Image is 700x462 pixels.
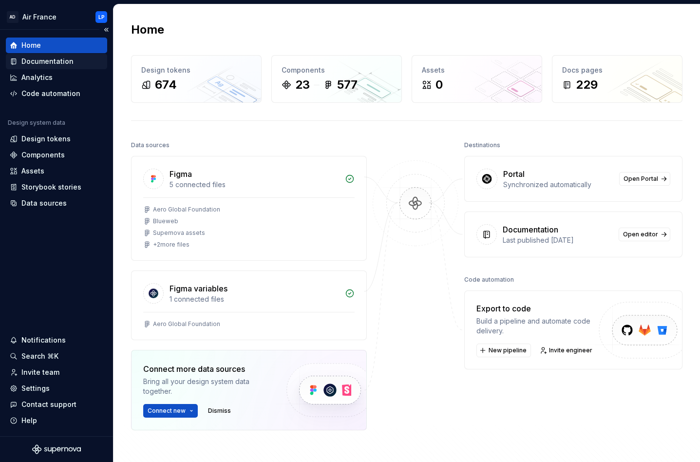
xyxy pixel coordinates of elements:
span: New pipeline [489,346,527,354]
div: Aero Global Foundation [153,320,220,328]
div: Data sources [21,198,67,208]
div: 5 connected files [170,180,339,190]
button: Contact support [6,397,107,412]
div: Notifications [21,335,66,345]
div: 674 [155,77,177,93]
div: Help [21,416,37,425]
a: Open editor [619,228,670,241]
div: Code automation [464,273,514,287]
div: LP [98,13,105,21]
a: Design tokens674 [131,55,262,103]
a: Analytics [6,70,107,85]
a: Settings [6,381,107,396]
a: Home [6,38,107,53]
div: Assets [422,65,532,75]
div: + 2 more files [153,241,189,249]
button: Help [6,413,107,428]
div: Aero Global Foundation [153,206,220,213]
div: Supernova assets [153,229,205,237]
div: Storybook stories [21,182,81,192]
h2: Home [131,22,164,38]
div: Design system data [8,119,65,127]
div: 577 [337,77,358,93]
div: Code automation [21,89,80,98]
div: Components [282,65,392,75]
button: Connect new [143,404,198,418]
div: Analytics [21,73,53,82]
span: Dismiss [208,407,231,415]
div: 1 connected files [170,294,339,304]
div: Invite team [21,367,59,377]
div: Contact support [21,400,76,409]
a: Documentation [6,54,107,69]
div: Air France [22,12,57,22]
div: Export to code [476,303,600,314]
a: Figma variables1 connected filesAero Global Foundation [131,270,367,340]
div: Documentation [503,224,558,235]
a: Docs pages229 [552,55,682,103]
a: Invite engineer [537,344,597,357]
a: Assets0 [412,55,542,103]
div: Bring all your design system data together. [143,377,270,396]
button: ADAir FranceLP [2,6,111,27]
div: 0 [435,77,443,93]
div: Blueweb [153,217,178,225]
span: Invite engineer [549,346,592,354]
a: Assets [6,163,107,179]
div: Components [21,150,65,160]
a: Data sources [6,195,107,211]
a: Storybook stories [6,179,107,195]
div: Figma variables [170,283,227,294]
div: Search ⌘K [21,351,58,361]
div: Docs pages [562,65,672,75]
button: Dismiss [204,404,235,418]
a: Components [6,147,107,163]
div: Connect more data sources [143,363,270,375]
a: Invite team [6,365,107,380]
div: Data sources [131,138,170,152]
button: Collapse sidebar [99,23,113,37]
div: 229 [576,77,598,93]
div: Destinations [464,138,500,152]
a: Code automation [6,86,107,101]
div: Build a pipeline and automate code delivery. [476,316,600,336]
a: Open Portal [619,172,670,186]
div: AD [7,11,19,23]
div: Portal [503,168,525,180]
span: Open editor [623,231,658,238]
span: Connect new [148,407,186,415]
button: Search ⌘K [6,348,107,364]
button: New pipeline [476,344,531,357]
a: Design tokens [6,131,107,147]
div: Assets [21,166,44,176]
div: Documentation [21,57,74,66]
a: Components23577 [271,55,402,103]
div: Design tokens [21,134,71,144]
div: Home [21,40,41,50]
span: Open Portal [624,175,658,183]
div: 23 [295,77,310,93]
div: Last published [DATE] [503,235,613,245]
svg: Supernova Logo [32,444,81,454]
button: Notifications [6,332,107,348]
a: Figma5 connected filesAero Global FoundationBluewebSupernova assets+2more files [131,156,367,261]
div: Design tokens [141,65,251,75]
div: Figma [170,168,192,180]
div: Settings [21,384,50,393]
div: Synchronized automatically [503,180,613,190]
